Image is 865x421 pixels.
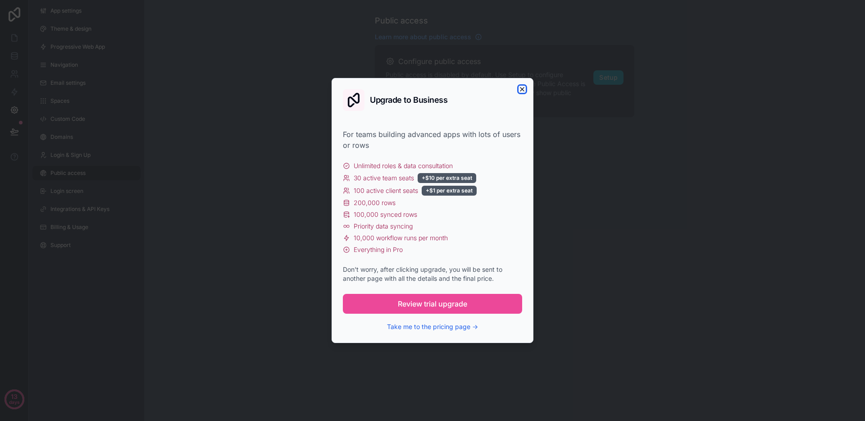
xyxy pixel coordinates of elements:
div: +$10 per extra seat [418,173,476,183]
div: +$1 per extra seat [422,186,477,196]
span: Review trial upgrade [398,298,467,309]
span: 100 active client seats [354,186,418,195]
button: Take me to the pricing page → [387,322,478,331]
span: Priority data syncing [354,222,413,231]
div: For teams building advanced apps with lots of users or rows [343,129,522,151]
span: 30 active team seats [354,174,414,183]
span: 10,000 workflow runs per month [354,233,448,243]
button: Review trial upgrade [343,294,522,314]
span: 200,000 rows [354,198,396,207]
span: Unlimited roles & data consultation [354,161,453,170]
span: Everything in Pro [354,245,403,254]
h2: Upgrade to Business [370,96,447,104]
div: Don't worry, after clicking upgrade, you will be sent to another page with all the details and th... [343,265,522,283]
span: 100,000 synced rows [354,210,417,219]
